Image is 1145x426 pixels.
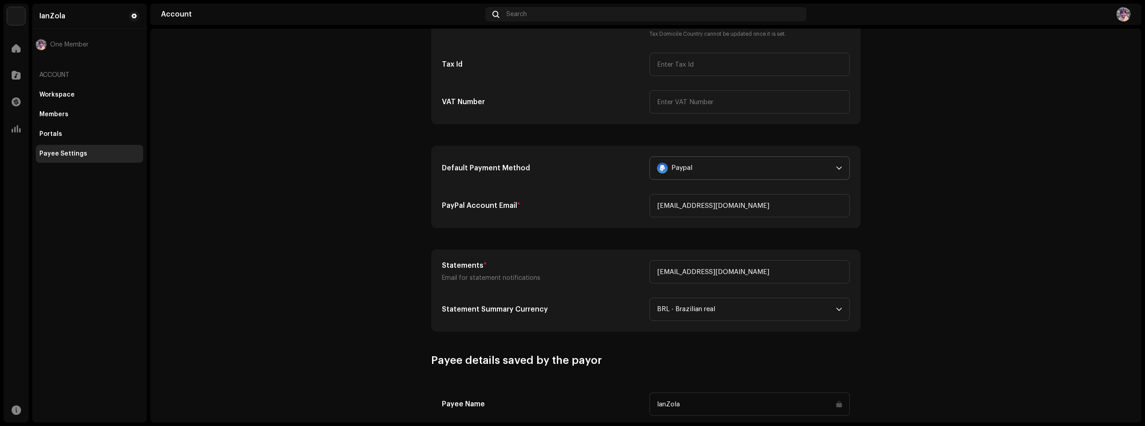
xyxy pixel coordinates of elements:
div: Workspace [39,91,75,98]
div: Account [161,11,482,18]
input: Enter VAT Number [649,90,850,114]
re-a-nav-header: Account [36,64,143,86]
img: de0d2825-999c-4937-b35a-9adca56ee094 [7,7,25,25]
span: One Member [50,41,89,48]
h5: VAT Number [442,97,642,107]
div: IanZola [39,13,65,20]
div: dropdown trigger [836,298,842,321]
small: Tax Domicile Country cannot be updated once it is set. [649,30,850,38]
input: Enter email [649,260,850,283]
input: Enter Tax Id [649,53,850,76]
div: Portals [39,131,62,138]
span: Paypal [671,157,692,179]
div: Members [39,111,68,118]
div: Payee Settings [39,150,87,157]
h5: Tax Id [442,59,642,70]
h5: Payee Name [442,399,642,409]
span: Search [506,11,527,18]
h5: PayPal Account Email [442,200,642,211]
input: Enter email [649,194,850,217]
h3: Payee details saved by the payor [431,353,861,367]
h5: Statement Summary Currency [442,304,642,315]
span: Paypal [657,157,836,179]
img: f46cd9cf-73ae-43b3-bbef-f67837a28036 [36,39,47,50]
h5: Default Payment Method [442,163,642,173]
div: dropdown trigger [836,157,842,179]
re-m-nav-item: Payee Settings [36,145,143,163]
p: Email for statement notifications [442,273,642,283]
h5: Statements [442,260,642,271]
img: f46cd9cf-73ae-43b3-bbef-f67837a28036 [1116,7,1131,21]
re-m-nav-item: Members [36,105,143,123]
span: BRL - Brazilian real [657,298,836,321]
re-m-nav-item: Portals [36,125,143,143]
re-m-nav-item: Workspace [36,86,143,104]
